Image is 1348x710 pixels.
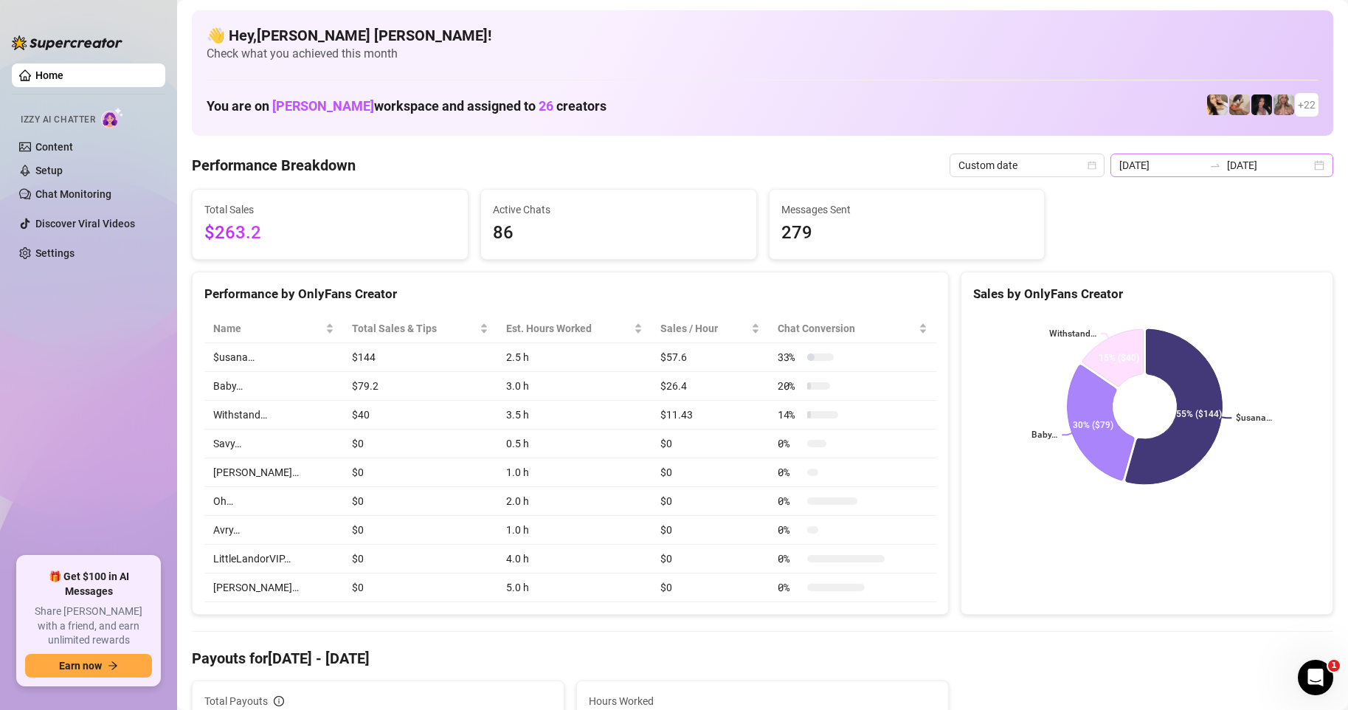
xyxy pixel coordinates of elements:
[204,545,343,573] td: LittleLandorVIP…
[660,320,748,337] span: Sales / Hour
[651,401,769,430] td: $11.43
[343,516,497,545] td: $0
[343,545,497,573] td: $0
[651,458,769,487] td: $0
[108,661,118,671] span: arrow-right
[497,458,652,487] td: 1.0 h
[343,372,497,401] td: $79.2
[778,464,801,480] span: 0 %
[59,660,102,672] span: Earn now
[651,516,769,545] td: $0
[778,579,801,596] span: 0 %
[1273,94,1294,115] img: Kenzie (@dmaxkenz)
[506,320,632,337] div: Est. Hours Worked
[1227,157,1311,173] input: End date
[1119,157,1203,173] input: Start date
[1209,159,1221,171] span: swap-right
[25,570,152,599] span: 🎁 Get $100 in AI Messages
[207,25,1318,46] h4: 👋 Hey, [PERSON_NAME] [PERSON_NAME] !
[778,435,801,452] span: 0 %
[343,343,497,372] td: $144
[497,343,652,372] td: 2.5 h
[1088,161,1096,170] span: calendar
[343,430,497,458] td: $0
[778,378,801,394] span: 20 %
[1237,413,1273,424] text: $usana…
[35,165,63,176] a: Setup
[651,545,769,573] td: $0
[493,201,744,218] span: Active Chats
[207,98,606,114] h1: You are on workspace and assigned to creators
[1031,430,1057,441] text: Baby…
[204,201,456,218] span: Total Sales
[539,98,553,114] span: 26
[973,284,1321,304] div: Sales by OnlyFans Creator
[497,401,652,430] td: 3.5 h
[781,219,1033,247] span: 279
[204,430,343,458] td: Savy…
[493,219,744,247] span: 86
[343,458,497,487] td: $0
[12,35,122,50] img: logo-BBDzfeDw.svg
[35,69,63,81] a: Home
[204,458,343,487] td: [PERSON_NAME]…
[781,201,1033,218] span: Messages Sent
[497,516,652,545] td: 1.0 h
[35,247,75,259] a: Settings
[204,487,343,516] td: Oh…
[272,98,374,114] span: [PERSON_NAME]
[204,573,343,602] td: [PERSON_NAME]…
[769,314,936,343] th: Chat Conversion
[497,430,652,458] td: 0.5 h
[204,284,936,304] div: Performance by OnlyFans Creator
[204,693,268,709] span: Total Payouts
[204,372,343,401] td: Baby…
[204,219,456,247] span: $263.2
[25,604,152,648] span: Share [PERSON_NAME] with a friend, and earn unlimited rewards
[651,372,769,401] td: $26.4
[274,696,284,706] span: info-circle
[1328,660,1340,672] span: 1
[192,155,356,176] h4: Performance Breakdown
[204,516,343,545] td: Avry…
[35,218,135,230] a: Discover Viral Videos
[343,401,497,430] td: $40
[204,343,343,372] td: $usana…
[207,46,1318,62] span: Check what you achieved this month
[343,487,497,516] td: $0
[1298,660,1333,695] iframe: Intercom live chat
[497,487,652,516] td: 2.0 h
[1209,159,1221,171] span: to
[651,487,769,516] td: $0
[1207,94,1228,115] img: Avry (@avryjennerfree)
[192,648,1333,669] h4: Payouts for [DATE] - [DATE]
[651,573,769,602] td: $0
[778,493,801,509] span: 0 %
[1251,94,1272,115] img: Baby (@babyyyybellaa)
[497,372,652,401] td: 3.0 h
[1049,328,1096,339] text: Withstand…
[778,349,801,365] span: 33 %
[25,654,152,678] button: Earn nowarrow-right
[589,693,936,709] span: Hours Worked
[204,314,343,343] th: Name
[35,141,73,153] a: Content
[651,314,769,343] th: Sales / Hour
[1298,97,1316,113] span: + 22
[343,573,497,602] td: $0
[1229,94,1250,115] img: Kayla (@kaylathaylababy)
[213,320,322,337] span: Name
[497,573,652,602] td: 5.0 h
[352,320,476,337] span: Total Sales & Tips
[343,314,497,343] th: Total Sales & Tips
[778,551,801,567] span: 0 %
[778,407,801,423] span: 14 %
[497,545,652,573] td: 4.0 h
[35,188,111,200] a: Chat Monitoring
[651,430,769,458] td: $0
[204,401,343,430] td: Withstand…
[778,320,916,337] span: Chat Conversion
[101,107,124,128] img: AI Chatter
[778,522,801,538] span: 0 %
[21,113,95,127] span: Izzy AI Chatter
